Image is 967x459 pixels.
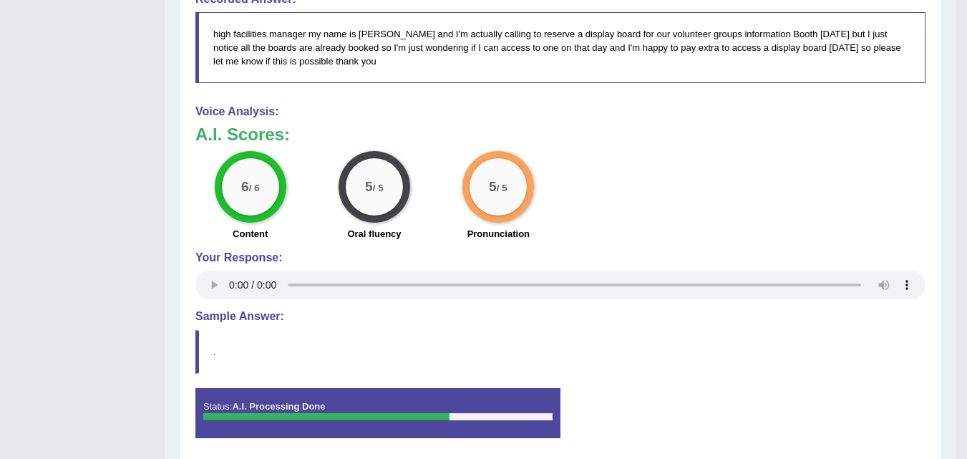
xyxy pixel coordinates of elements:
[195,388,560,438] div: Status:
[241,179,249,195] big: 6
[467,227,530,241] label: Pronunciation
[347,227,401,241] label: Oral fluency
[233,227,268,241] label: Content
[248,183,259,194] small: / 6
[232,401,325,412] strong: A.I. Processing Done
[195,310,925,323] h4: Sample Answer:
[497,183,507,194] small: / 5
[373,183,384,194] small: / 5
[195,330,925,374] blockquote: .
[365,179,373,195] big: 5
[195,105,925,118] h4: Voice Analysis:
[489,179,497,195] big: 5
[195,12,925,83] blockquote: high facilities manager my name is [PERSON_NAME] and I'm actually calling to reserve a display bo...
[195,125,290,144] b: A.I. Scores:
[195,251,925,264] h4: Your Response:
